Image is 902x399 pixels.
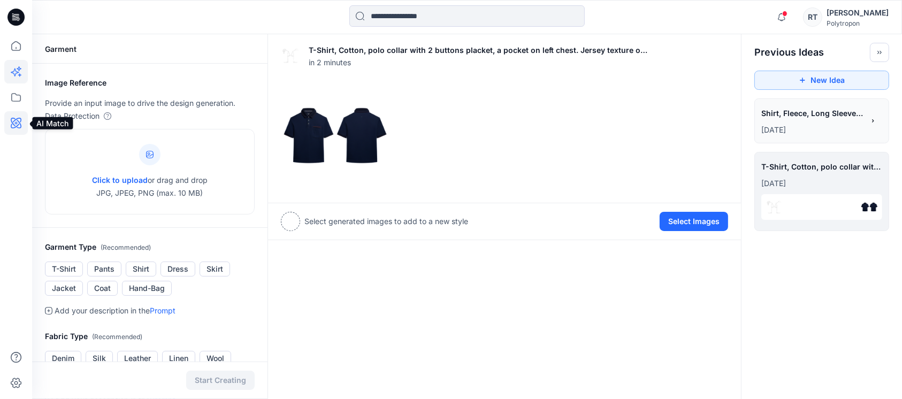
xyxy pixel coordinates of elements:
button: New Idea [754,71,889,90]
p: Select generated images to add to a new style [304,215,468,228]
button: Pants [87,262,121,277]
p: Data Protection [45,110,100,122]
span: Shirt, Fleece, Long Sleeve, polo collar, one pocket. Body red color, collar and cuffs navy. [761,105,863,121]
img: 0.png [281,82,389,189]
span: T-Shirt, Cotton, polo collar with 2 buttons placket, a pocket on left chest. Jersey texture on bo... [761,159,882,174]
span: Click to upload [92,175,148,185]
h2: Garment Type [45,241,255,254]
button: Coat [87,281,118,296]
img: eyJhbGciOiJIUzI1NiIsImtpZCI6IjAiLCJ0eXAiOiJKV1QifQ.eyJkYXRhIjp7InR5cGUiOiJzdG9yYWdlIiwicGF0aCI6Im... [766,198,783,216]
button: Dress [160,262,195,277]
button: Leather [117,351,158,366]
p: Add your description in the [55,304,175,317]
p: Provide an input image to drive the design generation. [45,97,255,110]
p: September 29, 2025 [761,177,882,190]
span: ( Recommended ) [92,333,142,341]
span: ( Recommended ) [101,243,151,251]
button: Silk [86,351,113,366]
button: T-Shirt [45,262,83,277]
button: Wool [200,351,231,366]
p: September 30, 2025 [761,124,864,136]
button: Toggle idea bar [870,43,889,62]
img: 0.png [861,198,878,216]
div: [PERSON_NAME] [827,6,889,19]
h2: Image Reference [45,76,255,89]
button: Select Images [660,212,728,231]
button: Denim [45,351,81,366]
button: Linen [162,351,195,366]
div: RT [803,7,822,27]
button: Jacket [45,281,83,296]
p: or drag and drop JPG, JPEG, PNG (max. 10 MB) [92,174,208,199]
button: Hand-Bag [122,281,172,296]
img: eyJhbGciOiJIUzI1NiIsImtpZCI6IjAiLCJ0eXAiOiJKV1QifQ.eyJkYXRhIjp7InR5cGUiOiJzdG9yYWdlIiwicGF0aCI6Im... [281,46,300,65]
button: Skirt [200,262,230,277]
h2: Previous Ideas [754,46,824,59]
a: Prompt [150,306,175,315]
button: Shirt [126,262,156,277]
h2: Fabric Type [45,330,255,343]
p: T-Shirt, Cotton, polo collar with 2 buttons placket, a pocket on left chest. Jersey texture on bo... [309,44,651,57]
span: in 2 minutes [309,57,651,68]
div: Polytropon [827,19,889,27]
